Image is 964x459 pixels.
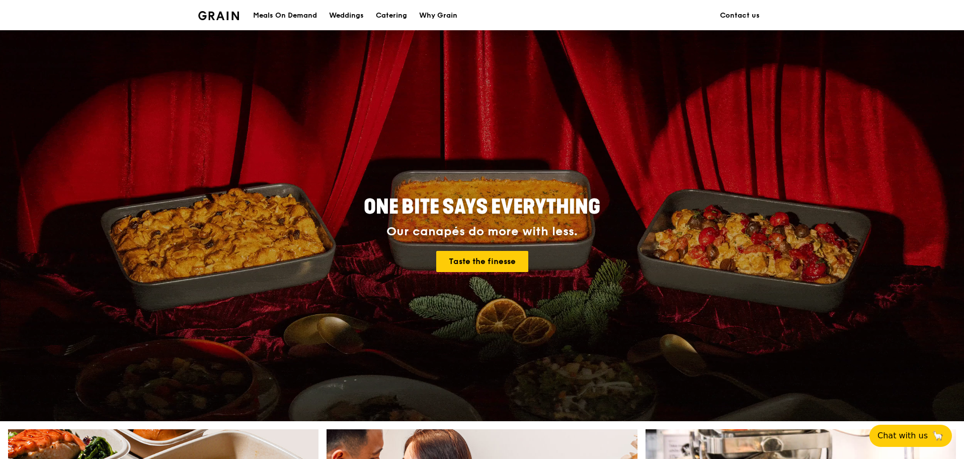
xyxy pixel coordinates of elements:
[413,1,463,31] a: Why Grain
[932,430,944,442] span: 🦙
[198,11,239,20] img: Grain
[376,1,407,31] div: Catering
[436,251,528,272] a: Taste the finesse
[714,1,766,31] a: Contact us
[877,430,928,442] span: Chat with us
[419,1,457,31] div: Why Grain
[364,195,600,219] span: ONE BITE SAYS EVERYTHING
[869,425,952,447] button: Chat with us🦙
[301,225,663,239] div: Our canapés do more with less.
[253,1,317,31] div: Meals On Demand
[370,1,413,31] a: Catering
[323,1,370,31] a: Weddings
[329,1,364,31] div: Weddings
